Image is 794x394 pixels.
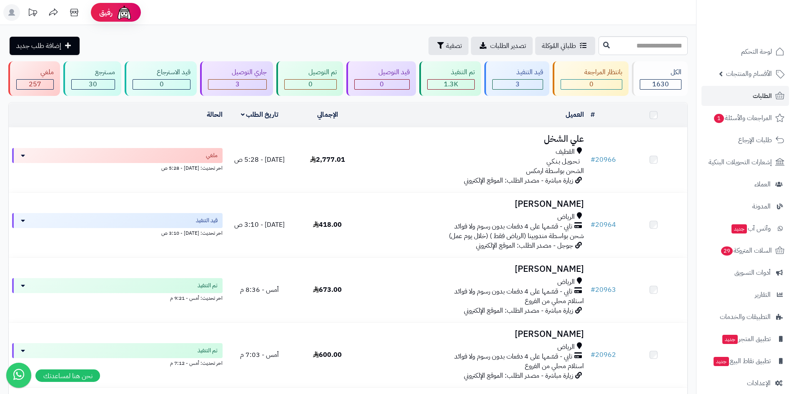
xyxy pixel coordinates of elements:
[428,37,468,55] button: تصفية
[10,37,80,55] a: إضافة طلب جديد
[551,61,631,96] a: بانتظار المراجعة 0
[720,311,771,323] span: التطبيقات والخدمات
[240,285,279,295] span: أمس - 8:36 م
[652,79,669,89] span: 1630
[630,61,689,96] a: الكل1630
[345,61,418,96] a: قيد التوصيل 0
[490,41,526,51] span: تصدير الطلبات
[313,285,342,295] span: 673.00
[557,342,575,352] span: الرياض
[561,80,622,89] div: 0
[726,68,772,80] span: الأقسام والمنتجات
[525,361,584,371] span: استلام محلي من الفروع
[240,350,279,360] span: أمس - 7:03 م
[207,110,223,120] a: الحالة
[701,285,789,305] a: التقارير
[160,79,164,89] span: 0
[446,41,462,51] span: تصفية
[365,199,584,209] h3: [PERSON_NAME]
[365,134,584,144] h3: علي الشخل
[591,285,616,295] a: #20963
[737,18,786,35] img: logo-2.png
[22,4,43,23] a: تحديثات المنصة
[701,373,789,393] a: الإعدادات
[449,231,584,241] span: شحن بواسطة مندوبينا (الرياض فقط ) (خلال يوم عمل)
[640,68,681,77] div: الكل
[310,155,345,165] span: 2,777.01
[355,80,409,89] div: 0
[731,224,747,233] span: جديد
[713,112,772,124] span: المراجعات والأسئلة
[313,350,342,360] span: 600.00
[427,68,475,77] div: تم التنفيذ
[418,61,483,96] a: تم التنفيذ 1.3K
[72,80,115,89] div: 30
[701,241,789,261] a: السلات المتروكة29
[275,61,345,96] a: تم التوصيل 0
[591,285,595,295] span: #
[701,86,789,106] a: الطلبات
[464,176,573,186] span: زيارة مباشرة - مصدر الطلب: الموقع الإلكتروني
[721,333,771,345] span: تطبيق المتجر
[16,68,54,77] div: ملغي
[235,79,240,89] span: 3
[701,108,789,128] a: المراجعات والأسئلة1
[29,79,41,89] span: 257
[591,350,616,360] a: #20962
[464,371,573,381] span: زيارة مباشرة - مصدر الطلب: الموقع الإلكتروني
[476,241,573,251] span: جوجل - مصدر الطلب: الموقع الإلكتروني
[591,155,616,165] a: #20966
[591,110,595,120] a: #
[241,110,279,120] a: تاريخ الطلب
[493,80,543,89] div: 3
[428,80,475,89] div: 1337
[471,37,533,55] a: تصدير الطلبات
[483,61,551,96] a: قيد التنفيذ 3
[721,246,733,256] span: 29
[546,157,580,166] span: تـحـويـل بـنـكـي
[196,216,218,225] span: قيد التنفيذ
[380,79,384,89] span: 0
[198,346,218,355] span: تم التنفيذ
[198,281,218,290] span: تم التنفيذ
[234,220,285,230] span: [DATE] - 3:10 ص
[591,220,595,230] span: #
[525,296,584,306] span: استلام محلي من الفروع
[454,352,572,361] span: تابي - قسّمها على 4 دفعات بدون رسوم ولا فوائد
[535,37,595,55] a: طلباتي المُوكلة
[714,114,724,123] span: 1
[738,134,772,146] span: طلبات الإرجاع
[12,163,223,172] div: اخر تحديث: [DATE] - 5:28 ص
[208,68,267,77] div: جاري التوصيل
[713,355,771,367] span: تطبيق نقاط البيع
[444,79,458,89] span: 1.3K
[234,155,285,165] span: [DATE] - 5:28 ص
[753,90,772,102] span: الطلبات
[16,41,61,51] span: إضافة طلب جديد
[556,147,575,157] span: القطيف
[566,110,584,120] a: العميل
[285,80,336,89] div: 0
[701,263,789,283] a: أدوات التسويق
[722,335,738,344] span: جديد
[701,329,789,349] a: تطبيق المتجرجديد
[516,79,520,89] span: 3
[701,218,789,238] a: وآتس آبجديد
[542,41,576,51] span: طلباتي المُوكلة
[464,306,573,316] span: زيارة مباشرة - مصدر الطلب: الموقع الإلكتروني
[701,196,789,216] a: المدونة
[7,61,62,96] a: ملغي 257
[317,110,338,120] a: الإجمالي
[747,377,771,389] span: الإعدادات
[71,68,115,77] div: مسترجع
[731,223,771,234] span: وآتس آب
[454,287,572,296] span: تابي - قسّمها على 4 دفعات بدون رسوم ولا فوائد
[755,289,771,301] span: التقارير
[741,46,772,58] span: لوحة التحكم
[720,245,772,256] span: السلات المتروكة
[591,220,616,230] a: #20964
[116,4,133,21] img: ai-face.png
[308,79,313,89] span: 0
[206,151,218,160] span: ملغي
[557,277,575,287] span: الرياض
